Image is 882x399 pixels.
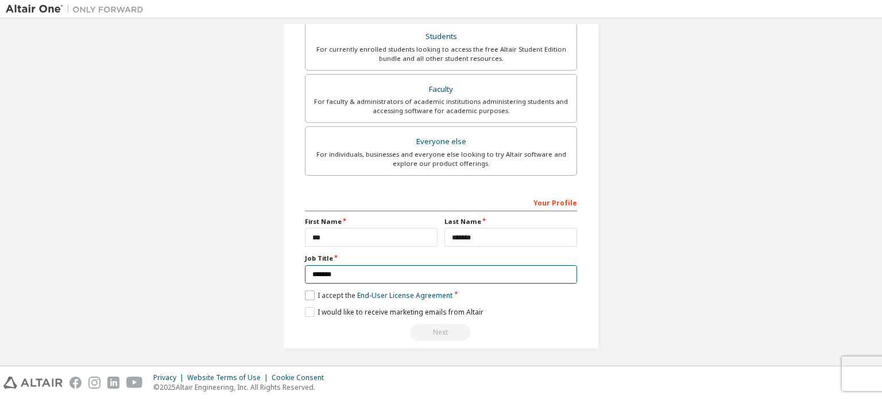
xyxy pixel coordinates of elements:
[69,377,82,389] img: facebook.svg
[305,324,577,341] div: Read and acccept EULA to continue
[305,307,483,317] label: I would like to receive marketing emails from Altair
[88,377,100,389] img: instagram.svg
[312,45,570,63] div: For currently enrolled students looking to access the free Altair Student Edition bundle and all ...
[272,373,331,382] div: Cookie Consent
[107,377,119,389] img: linkedin.svg
[312,134,570,150] div: Everyone else
[305,290,452,300] label: I accept the
[444,217,577,226] label: Last Name
[153,382,331,392] p: © 2025 Altair Engineering, Inc. All Rights Reserved.
[305,254,577,263] label: Job Title
[312,82,570,98] div: Faculty
[305,193,577,211] div: Your Profile
[305,217,438,226] label: First Name
[312,150,570,168] div: For individuals, businesses and everyone else looking to try Altair software and explore our prod...
[187,373,272,382] div: Website Terms of Use
[3,377,63,389] img: altair_logo.svg
[153,373,187,382] div: Privacy
[357,290,452,300] a: End-User License Agreement
[6,3,149,15] img: Altair One
[312,97,570,115] div: For faculty & administrators of academic institutions administering students and accessing softwa...
[126,377,143,389] img: youtube.svg
[312,29,570,45] div: Students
